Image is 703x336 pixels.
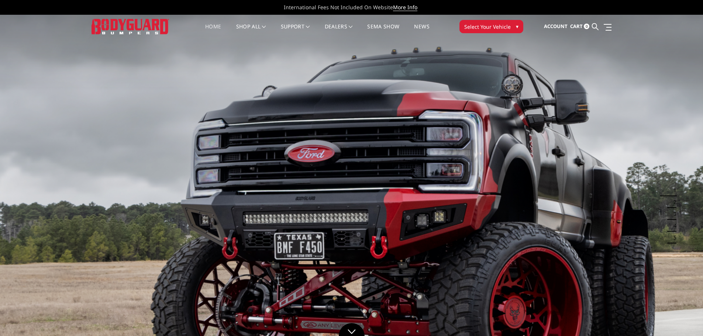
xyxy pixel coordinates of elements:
button: 3 of 5 [669,208,676,220]
a: Home [205,24,221,38]
a: News [414,24,429,38]
button: Select Your Vehicle [459,20,523,33]
a: shop all [236,24,266,38]
span: Cart [570,23,583,30]
a: Click to Down [339,323,365,336]
a: SEMA Show [367,24,399,38]
button: 2 of 5 [669,196,676,208]
button: 5 of 5 [669,232,676,243]
span: 0 [584,24,589,29]
img: BODYGUARD BUMPERS [92,19,169,34]
iframe: Chat Widget [666,301,703,336]
button: 1 of 5 [669,184,676,196]
a: Account [544,17,568,37]
a: Dealers [325,24,353,38]
a: More Info [393,4,417,11]
span: Select Your Vehicle [464,23,511,31]
button: 4 of 5 [669,220,676,232]
span: Account [544,23,568,30]
span: ▾ [516,22,518,30]
a: Support [281,24,310,38]
a: Cart 0 [570,17,589,37]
